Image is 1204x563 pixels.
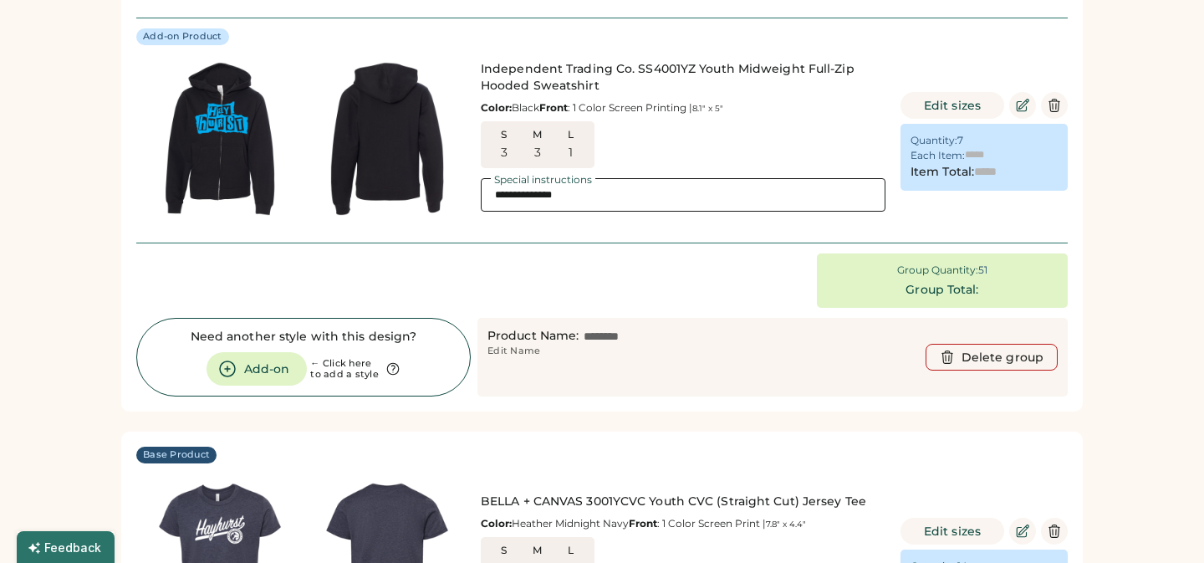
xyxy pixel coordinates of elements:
div: Need another style with this design? [191,329,417,345]
button: Edit sizes [900,92,1004,119]
div: Product Name: [487,328,579,345]
button: Edit sizes [900,518,1004,545]
div: Group Total: [906,282,978,299]
div: 1 [569,145,573,161]
div: Black : 1 Color Screen Printing | [481,101,885,115]
div: S [491,544,518,557]
button: Delete [1041,92,1068,119]
button: Add-on [207,352,307,386]
div: BELLA + CANVAS 3001YCVC Youth CVC (Straight Cut) Jersey Tee [481,494,885,510]
img: generate-image [136,55,304,223]
div: M [524,544,551,557]
img: generate-image [304,55,471,223]
div: Heather Midnight Navy : 1 Color Screen Print | [481,517,885,530]
div: Each Item: [911,149,965,162]
div: Item Total: [911,164,974,181]
div: 3 [501,145,508,161]
div: 51 [978,264,987,277]
strong: Front [629,517,657,530]
font: 8.1" x 5" [692,103,723,114]
strong: Color: [481,101,512,114]
button: Edit Product [1009,518,1036,545]
div: ← Click here to add a style [310,358,379,381]
font: 7.8" x 4.4" [766,519,806,530]
div: L [558,544,584,557]
div: 3 [534,145,541,161]
button: Edit Product [1009,92,1036,119]
div: 7 [957,134,963,147]
div: Edit Name [487,345,540,358]
div: Special instructions [491,175,595,185]
button: Delete group [926,344,1058,371]
button: Delete [1041,518,1068,545]
div: L [558,128,584,141]
strong: Front [539,101,568,114]
div: Group Quantity: [897,264,978,277]
div: M [524,128,551,141]
div: Base Product [143,448,210,462]
div: Independent Trading Co. SS4001YZ Youth Midweight Full-Zip Hooded Sweatshirt [481,61,885,95]
strong: Color: [481,517,512,530]
div: S [491,128,518,141]
div: Quantity: [911,134,957,147]
div: Add-on Product [143,30,222,44]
